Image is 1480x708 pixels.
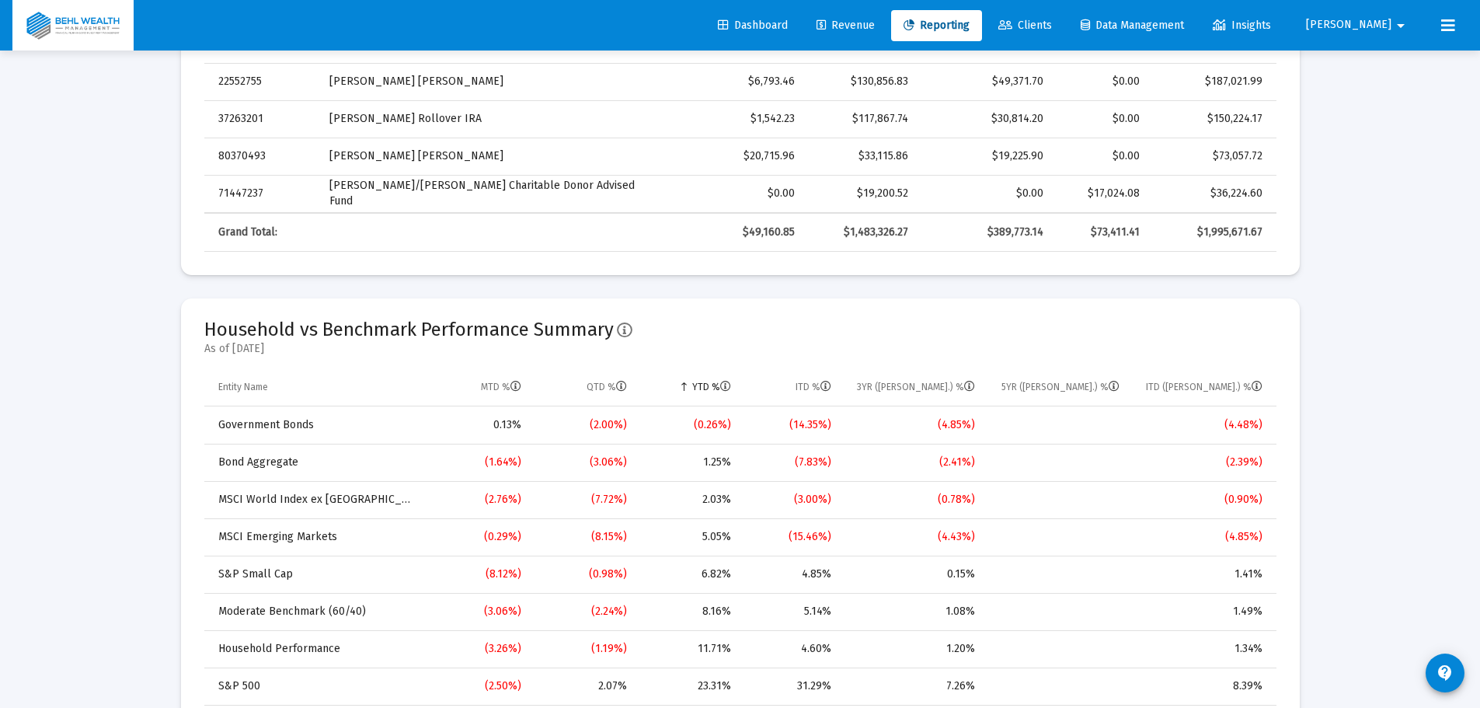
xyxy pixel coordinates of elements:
td: Column 3YR (Ann.) % [842,369,987,406]
a: Clients [986,10,1064,41]
div: (2.00%) [543,417,627,433]
span: Household vs Benchmark Performance Summary [204,319,614,340]
td: Bond Aggregate [204,444,426,481]
div: $49,371.70 [930,74,1043,89]
a: Data Management [1068,10,1196,41]
div: (2.76%) [436,492,521,507]
td: [PERSON_NAME]/[PERSON_NAME] Charitable Donor Advised Fund [319,175,672,212]
td: Column ITD (Ann.) % [1130,369,1276,406]
td: Government Bonds [204,406,426,444]
div: 0.15% [853,567,976,582]
td: [PERSON_NAME] [PERSON_NAME] [319,63,672,100]
mat-icon: contact_support [1436,664,1454,682]
td: 22552755 [204,63,319,100]
span: Reporting [904,19,970,32]
div: $1,995,671.67 [1161,225,1262,240]
div: (8.12%) [436,567,521,582]
div: (3.06%) [436,604,521,619]
div: $20,715.96 [683,148,796,164]
div: $49,160.85 [683,225,796,240]
span: Data Management [1081,19,1184,32]
div: ITD ([PERSON_NAME].) % [1146,381,1262,393]
td: MSCI World Index ex [GEOGRAPHIC_DATA] [204,481,426,518]
div: ITD % [796,381,831,393]
a: Revenue [804,10,887,41]
div: 1.20% [853,641,976,657]
div: $0.00 [1065,74,1140,89]
td: [PERSON_NAME] Rollover IRA [319,100,672,138]
td: 80370493 [204,138,319,175]
div: MTD % [481,381,521,393]
div: $73,411.41 [1065,225,1140,240]
mat-icon: arrow_drop_down [1391,10,1410,41]
div: (3.00%) [753,492,831,507]
div: $389,773.14 [930,225,1043,240]
div: (8.15%) [543,529,627,545]
td: 37263201 [204,100,319,138]
td: Moderate Benchmark (60/40) [204,593,426,630]
div: 31.29% [753,678,831,694]
div: 1.34% [1141,641,1262,657]
div: 11.71% [649,641,731,657]
div: $1,483,326.27 [817,225,908,240]
div: $130,856.83 [817,74,908,89]
div: $17,024.08 [1065,186,1140,201]
div: $0.00 [683,186,796,201]
div: 7.26% [853,678,976,694]
div: Data grid [204,369,1276,706]
div: (4.48%) [1141,417,1262,433]
div: $187,021.99 [1161,74,1262,89]
button: [PERSON_NAME] [1287,9,1429,40]
a: Reporting [891,10,982,41]
div: (2.41%) [853,455,976,470]
div: $0.00 [1065,111,1140,127]
div: $73,057.72 [1161,148,1262,164]
div: 8.39% [1141,678,1262,694]
div: 6.82% [649,567,731,582]
a: Insights [1200,10,1283,41]
div: (2.39%) [1141,455,1262,470]
div: 1.41% [1141,567,1262,582]
span: Dashboard [718,19,788,32]
div: $36,224.60 [1161,186,1262,201]
div: $19,200.52 [817,186,908,201]
div: (1.64%) [436,455,521,470]
td: Column ITD % [742,369,842,406]
div: $30,814.20 [930,111,1043,127]
div: $33,115.86 [817,148,908,164]
div: (2.50%) [436,678,521,694]
td: Column QTD % [532,369,638,406]
span: Revenue [817,19,875,32]
div: (7.72%) [543,492,627,507]
td: S&P Small Cap [204,556,426,593]
a: Dashboard [705,10,800,41]
span: Clients [998,19,1052,32]
td: Column Entity Name [204,369,426,406]
div: 4.85% [753,567,831,582]
div: (15.46%) [753,529,831,545]
div: $19,225.90 [930,148,1043,164]
span: Insights [1213,19,1271,32]
div: 5.05% [649,529,731,545]
div: (0.90%) [1141,492,1262,507]
td: MSCI Emerging Markets [204,518,426,556]
div: (0.98%) [543,567,627,582]
div: (4.85%) [853,417,976,433]
div: (4.43%) [853,529,976,545]
div: 23.31% [649,678,731,694]
div: 5YR ([PERSON_NAME].) % [1001,381,1120,393]
div: (2.24%) [543,604,627,619]
div: 4.60% [753,641,831,657]
div: (0.78%) [853,492,976,507]
div: 5.14% [753,604,831,619]
div: $150,224.17 [1161,111,1262,127]
img: Dashboard [24,10,122,41]
div: (0.29%) [436,529,521,545]
div: 2.03% [649,492,731,507]
div: (14.35%) [753,417,831,433]
div: $1,542.23 [683,111,796,127]
div: 1.08% [853,604,976,619]
div: $6,793.46 [683,74,796,89]
mat-card-subtitle: As of [DATE] [204,341,632,357]
div: 1.25% [649,455,731,470]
